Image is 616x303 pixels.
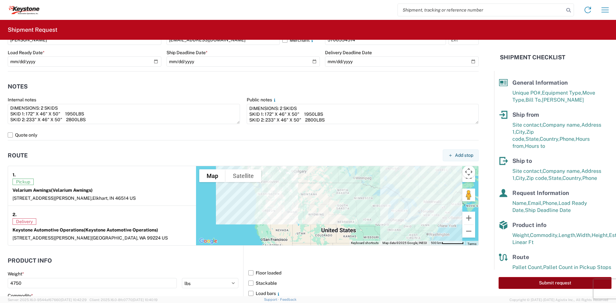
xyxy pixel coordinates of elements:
[512,168,543,174] span: Site contact,
[8,50,45,55] label: Load Ready Date
[8,130,479,140] label: Quote only
[512,111,539,118] span: Ship from
[325,50,372,55] label: Delivery Deadline Date
[512,122,543,128] span: Site contact,
[13,218,36,225] span: Delivery
[526,175,548,181] span: Zip code,
[91,235,168,240] span: [GEOGRAPHIC_DATA], WA 99224 US
[462,189,475,201] button: Drag Pegman onto the map to open Street View
[512,189,569,196] span: Request Information
[455,152,473,158] span: Add stop
[559,232,576,238] span: Length,
[398,4,564,16] input: Shipment, tracking or reference number
[512,254,529,260] span: Route
[8,257,52,264] h2: Product Info
[248,288,479,299] label: Load bars
[8,26,57,34] h2: Shipment Request
[592,232,609,238] span: Height,
[8,83,28,90] h2: Notes
[512,232,530,238] span: Weight,
[13,188,93,193] strong: Velarium Awnings
[542,97,584,103] span: [PERSON_NAME]
[133,298,158,302] span: [DATE] 10:40:19
[516,129,526,135] span: City,
[543,122,581,128] span: Company name,
[90,298,158,302] span: Client: 2025.16.0-8fc0770
[248,268,479,278] label: Floor loaded
[526,97,542,103] span: Bill To,
[512,79,568,86] span: General Information
[282,35,320,45] label: Merchant
[13,210,17,218] strong: 2.
[8,271,24,277] label: Weight
[499,277,612,289] button: Submit request
[92,196,136,201] span: Elkhart, IN 46514 US
[8,293,33,299] label: Commodity
[13,235,91,240] span: [STREET_ADDRESS][PERSON_NAME]
[512,90,542,96] span: Unique PO#,
[198,237,219,245] a: Open this area in Google Maps (opens a new window)
[530,232,559,238] span: Commodity,
[543,168,581,174] span: Company name,
[431,241,442,245] span: 500 km
[13,179,34,185] span: Pickup
[576,232,592,238] span: Width,
[525,143,545,149] span: Hours to
[542,90,582,96] span: Equipment Type,
[512,264,611,277] span: Pallet Count in Pickup Stops equals Pallet Count in delivery stops
[543,200,559,206] span: Phone,
[13,196,92,201] span: [STREET_ADDRESS][PERSON_NAME],
[264,298,280,301] a: Support
[509,297,608,303] span: Copyright © [DATE]-[DATE] Agistix Inc., All Rights Reserved
[512,200,528,206] span: Name,
[526,136,540,142] span: State,
[449,35,479,45] input: Ext
[280,298,296,301] a: Feedback
[351,241,379,245] button: Keyboard shortcuts
[462,212,475,224] button: Zoom in
[248,278,479,288] label: Stackable
[8,97,36,103] label: Internal notes
[516,175,526,181] span: City,
[199,169,226,182] button: Show street map
[548,175,562,181] span: State,
[13,227,158,232] strong: Keystone Automotive Operations
[51,188,93,193] span: (Velarium Awnings)
[525,207,571,213] span: Ship Deadline Date
[500,54,565,61] h2: Shipment Checklist
[382,241,427,245] span: Map data ©2025 Google, INEGI
[528,200,543,206] span: Email,
[443,149,479,161] button: Add stop
[540,136,560,142] span: Country,
[13,171,16,179] strong: 1.
[512,222,546,228] span: Product info
[562,175,582,181] span: Country,
[462,225,475,238] button: Zoom out
[61,298,87,302] span: [DATE] 10:42:29
[84,227,158,232] span: (Keystone Automotive Operations)
[198,237,219,245] img: Google
[247,97,277,103] label: Public notes
[462,165,475,178] button: Map camera controls
[512,157,532,164] span: Ship to
[167,50,208,55] label: Ship Deadline Date
[582,175,597,181] span: Phone
[226,169,261,182] button: Show satellite imagery
[467,242,476,246] a: Terms
[512,264,543,270] span: Pallet Count,
[429,241,466,245] button: Map Scale: 500 km per 64 pixels
[8,152,28,159] h2: Route
[560,136,576,142] span: Phone,
[8,298,87,302] span: Server: 2025.16.0-9544af67660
